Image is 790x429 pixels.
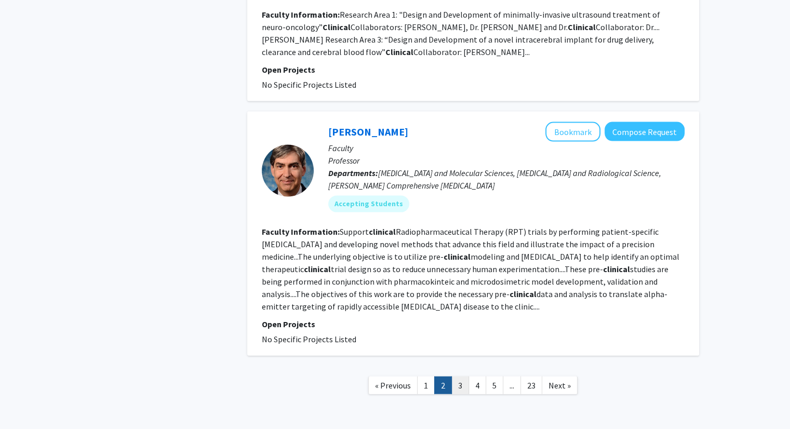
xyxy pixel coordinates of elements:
a: 2 [434,377,452,395]
button: Add George Sgouros to Bookmarks [545,122,600,142]
a: [PERSON_NAME] [328,125,408,138]
b: Clinical [568,22,596,32]
a: Previous [368,377,418,395]
b: clinical [444,251,471,262]
fg-read-more: Support Radiopharmaceutical Therapy (RPT) trials by performing patient-specific [MEDICAL_DATA] an... [262,226,679,312]
span: No Specific Projects Listed [262,79,356,90]
a: Next [542,377,578,395]
p: Open Projects [262,318,685,330]
span: ... [510,380,514,391]
b: clinical [369,226,396,237]
iframe: Chat [8,382,44,421]
span: « Previous [375,380,411,391]
b: Clinical [385,47,413,57]
b: clinical [304,264,331,274]
a: 3 [451,377,469,395]
p: Faculty [328,142,685,154]
a: 23 [520,377,542,395]
mat-chip: Accepting Students [328,196,409,212]
nav: Page navigation [247,366,699,408]
a: 5 [486,377,503,395]
b: Faculty Information: [262,9,340,20]
p: Professor [328,154,685,167]
fg-read-more: Research Area 1: "Design and Development of minimally-invasive ultrasound treatment of neuro-onco... [262,9,660,57]
p: Open Projects [262,63,685,76]
b: Clinical [323,22,351,32]
b: Faculty Information: [262,226,340,237]
a: 4 [468,377,486,395]
span: Next » [548,380,571,391]
a: 1 [417,377,435,395]
span: [MEDICAL_DATA] and Molecular Sciences, [MEDICAL_DATA] and Radiological Science, [PERSON_NAME] Com... [328,168,661,191]
button: Compose Request to George Sgouros [605,122,685,141]
span: No Specific Projects Listed [262,334,356,344]
b: clinical [603,264,630,274]
b: Departments: [328,168,378,178]
b: clinical [510,289,537,299]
